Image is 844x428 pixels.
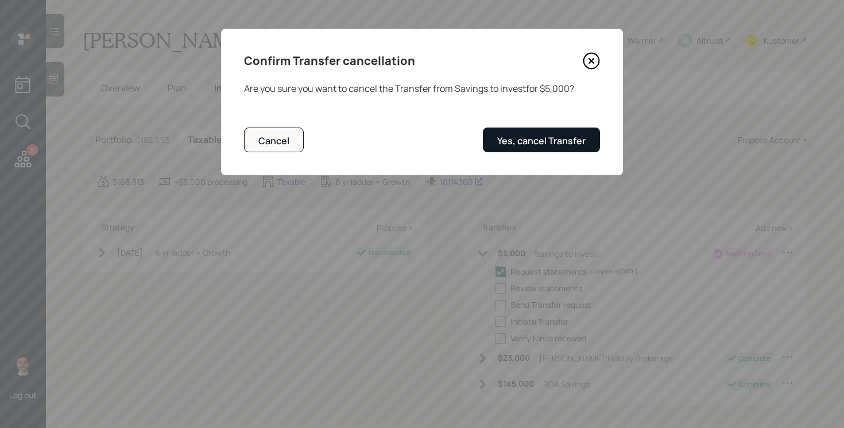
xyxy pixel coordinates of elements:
[258,134,289,147] div: Cancel
[244,128,304,152] button: Cancel
[244,52,415,70] h4: Confirm Transfer cancellation
[497,134,586,147] div: Yes, cancel Transfer
[244,82,600,95] div: Are you sure you want to cancel the Transfer from Savings to invest for $5,000 ?
[483,128,600,152] button: Yes, cancel Transfer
